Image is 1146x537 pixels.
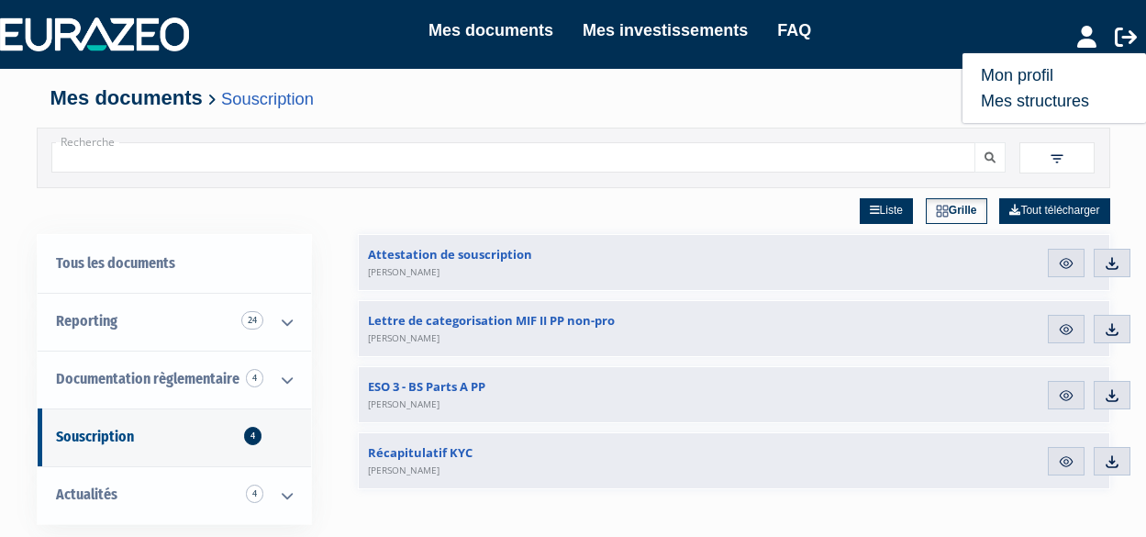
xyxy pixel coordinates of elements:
a: Mes documents [428,17,553,43]
img: download.svg [1104,255,1120,272]
a: Souscription4 [38,408,311,466]
span: Documentation règlementaire [56,370,239,387]
a: ESO 3 - BS Parts A PP[PERSON_NAME] [359,367,831,422]
span: Attestation de souscription [368,246,532,279]
span: Reporting [56,312,117,330]
a: Liste [860,198,913,224]
a: Mon profil [981,62,1128,88]
input: Recherche [51,142,976,173]
a: FAQ [777,17,811,43]
span: Actualités [56,486,117,503]
img: grid.svg [936,205,949,218]
span: 4 [246,369,263,387]
a: Lettre de categorisation MIF II PP non-pro[PERSON_NAME] [359,301,831,356]
a: Mes investissements [583,17,748,43]
span: [PERSON_NAME] [368,397,439,410]
img: eye.svg [1058,453,1074,470]
span: 4 [244,427,261,445]
span: [PERSON_NAME] [368,265,439,278]
a: Tout télécharger [999,198,1109,224]
img: eye.svg [1058,321,1074,338]
a: Reporting 24 [38,293,311,351]
img: filter.svg [1049,151,1065,167]
img: download.svg [1104,321,1120,338]
span: 24 [241,311,263,330]
span: Lettre de categorisation MIF II PP non-pro [368,312,615,345]
img: download.svg [1104,453,1120,470]
a: Tous les documents [38,235,311,293]
a: Documentation règlementaire 4 [38,351,311,408]
img: eye.svg [1058,387,1074,404]
h4: Mes documents [50,87,1096,109]
span: [PERSON_NAME] [368,464,439,476]
a: Attestation de souscription[PERSON_NAME] [359,235,831,290]
span: ESO 3 - BS Parts A PP [368,378,485,411]
span: 4 [246,485,263,503]
span: [PERSON_NAME] [368,331,439,344]
a: Souscription [221,89,314,108]
img: eye.svg [1058,255,1074,272]
span: Récapitulatif KYC [368,444,473,477]
a: Mes structures [981,88,1128,114]
img: download.svg [1104,387,1120,404]
a: Actualités 4 [38,466,311,524]
a: Grille [926,198,987,224]
span: Souscription [56,428,134,445]
a: Récapitulatif KYC[PERSON_NAME] [359,433,831,488]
